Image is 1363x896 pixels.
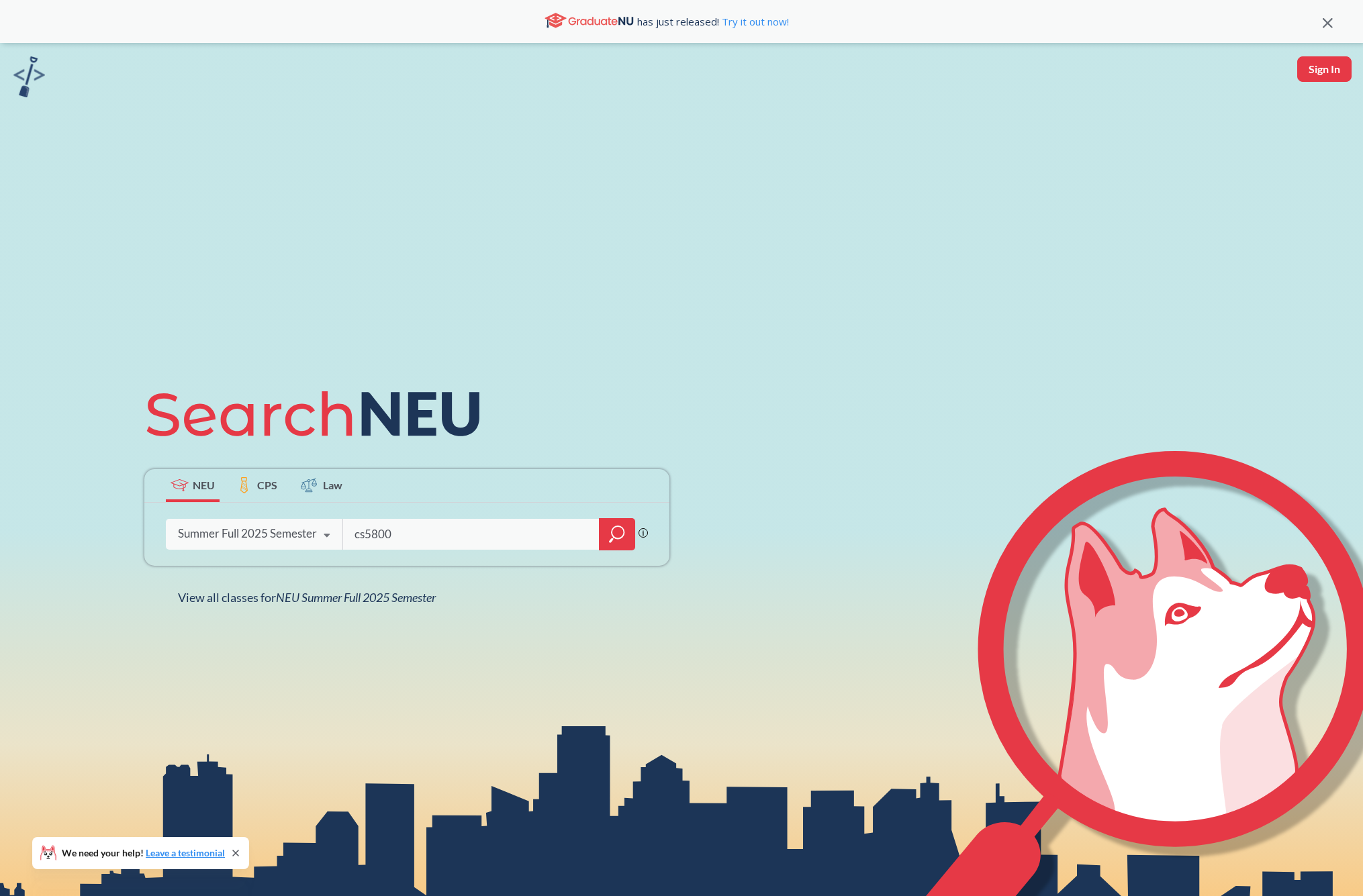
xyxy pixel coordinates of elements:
svg: magnifying glass [609,525,625,544]
span: View all classes for [178,590,436,605]
span: Law [323,477,342,493]
a: Try it out now! [719,15,789,28]
a: Leave a testimonial [146,847,225,858]
span: NEU Summer Full 2025 Semester [276,590,436,605]
div: Summer Full 2025 Semester [178,526,317,541]
span: We need your help! [62,848,225,858]
span: has just released! [637,14,789,29]
input: Class, professor, course number, "phrase" [353,520,590,548]
div: magnifying glass [599,518,635,550]
span: NEU [193,477,215,493]
button: Sign In [1297,56,1352,82]
span: CPS [257,477,277,493]
a: sandbox logo [13,56,45,101]
img: sandbox logo [13,56,45,97]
